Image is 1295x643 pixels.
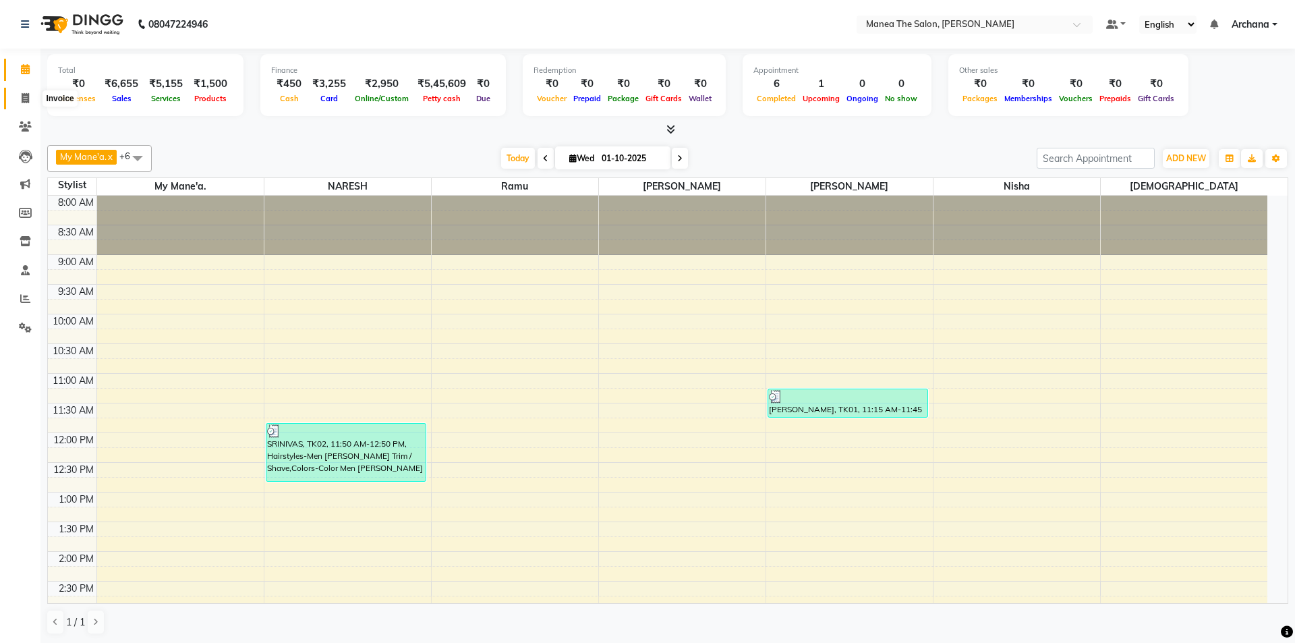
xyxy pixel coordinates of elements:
span: Ramu [432,178,598,195]
div: ₹2,950 [351,76,412,92]
div: 0 [882,76,921,92]
div: SRINIVAS, TK02, 11:50 AM-12:50 PM, Hairstyles-Men [PERSON_NAME] Trim / Shave,Colors-Color Men [PE... [266,424,426,481]
div: ₹0 [471,76,495,92]
div: 12:00 PM [51,433,96,447]
span: ADD NEW [1166,153,1206,163]
span: Gift Cards [642,94,685,103]
div: ₹3,255 [307,76,351,92]
span: Vouchers [1056,94,1096,103]
span: Products [191,94,230,103]
button: ADD NEW [1163,149,1209,168]
div: ₹0 [1056,76,1096,92]
span: Archana [1232,18,1269,32]
div: 1 [799,76,843,92]
div: 11:00 AM [50,374,96,388]
span: Card [317,94,341,103]
span: My Mane'a. [97,178,264,195]
div: ₹0 [959,76,1001,92]
div: ₹5,45,609 [412,76,471,92]
div: 11:30 AM [50,403,96,418]
div: ₹0 [1134,76,1178,92]
span: Completed [753,94,799,103]
div: ₹5,155 [144,76,188,92]
div: Stylist [48,178,96,192]
span: Packages [959,94,1001,103]
span: Petty cash [420,94,464,103]
div: Total [58,65,233,76]
span: nisha [933,178,1100,195]
div: ₹0 [570,76,604,92]
div: Appointment [753,65,921,76]
span: Online/Custom [351,94,412,103]
span: Sales [109,94,135,103]
span: No show [882,94,921,103]
span: [DEMOGRAPHIC_DATA] [1101,178,1268,195]
div: Other sales [959,65,1178,76]
span: Today [501,148,535,169]
b: 08047224946 [148,5,208,43]
span: Due [473,94,494,103]
div: ₹450 [271,76,307,92]
span: [PERSON_NAME] [766,178,933,195]
span: Services [148,94,184,103]
input: Search Appointment [1037,148,1155,169]
div: 8:00 AM [55,196,96,210]
span: Gift Cards [1134,94,1178,103]
span: My Mane'a. [60,151,107,162]
div: 2:30 PM [56,582,96,596]
div: ₹0 [604,76,642,92]
img: logo [34,5,127,43]
span: Cash [277,94,302,103]
div: 6 [753,76,799,92]
div: Finance [271,65,495,76]
div: 9:00 AM [55,255,96,269]
div: 10:30 AM [50,344,96,358]
a: x [107,151,113,162]
div: 8:30 AM [55,225,96,240]
div: ₹0 [1096,76,1134,92]
span: 1 / 1 [66,615,85,630]
div: ₹1,500 [188,76,233,92]
div: ₹0 [685,76,715,92]
span: Ongoing [843,94,882,103]
div: Redemption [534,65,715,76]
span: Wed [566,153,598,163]
div: 2:00 PM [56,552,96,566]
span: [PERSON_NAME] [599,178,766,195]
span: +6 [119,150,140,161]
div: 0 [843,76,882,92]
span: Upcoming [799,94,843,103]
div: 12:30 PM [51,463,96,477]
div: 1:30 PM [56,522,96,536]
div: ₹0 [58,76,99,92]
div: ₹0 [534,76,570,92]
div: [PERSON_NAME], TK01, 11:15 AM-11:45 AM, Hairstyles-Men [PERSON_NAME] Trim / Shave [768,389,928,417]
div: ₹6,655 [99,76,144,92]
div: ₹0 [642,76,685,92]
div: 10:00 AM [50,314,96,329]
span: Package [604,94,642,103]
div: Invoice [42,90,77,107]
span: Wallet [685,94,715,103]
div: 1:00 PM [56,493,96,507]
input: 2025-10-01 [598,148,665,169]
span: Memberships [1001,94,1056,103]
span: Prepaid [570,94,604,103]
span: NARESH [264,178,431,195]
span: Voucher [534,94,570,103]
div: 9:30 AM [55,285,96,299]
span: Prepaids [1096,94,1134,103]
div: ₹0 [1001,76,1056,92]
